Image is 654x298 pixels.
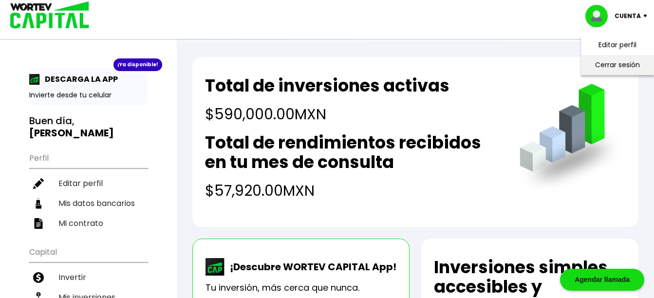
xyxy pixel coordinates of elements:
[225,260,396,274] p: ¡Descubre WORTEV CAPITAL App!
[585,5,615,27] img: profile-image
[560,269,644,291] div: Agendar llamada
[29,147,148,233] ul: Perfil
[33,272,44,283] img: invertir-icon.b3b967d7.svg
[29,126,114,140] b: [PERSON_NAME]
[33,218,44,229] img: contrato-icon.f2db500c.svg
[205,180,500,202] h4: $57,920.00 MXN
[29,213,148,233] a: Mi contrato
[29,193,148,213] a: Mis datos bancarios
[205,133,500,172] h2: Total de rendimientos recibidos en tu mes de consulta
[598,40,636,50] a: Editar perfil
[641,15,654,18] img: icon-down
[33,198,44,209] img: datos-icon.10cf9172.svg
[206,258,225,276] img: wortev-capital-app-icon
[205,103,449,125] h4: $590,000.00 MXN
[113,58,162,71] div: ¡Ya disponible!
[40,73,118,85] p: DESCARGA LA APP
[33,178,44,189] img: editar-icon.952d3147.svg
[515,84,626,194] img: grafica.516fef24.png
[29,115,148,139] h3: Buen día,
[29,173,148,193] a: Editar perfil
[615,9,641,23] p: Cuenta
[205,76,449,95] h2: Total de inversiones activas
[29,90,148,100] p: Invierte desde tu celular
[29,74,40,85] img: app-icon
[29,267,148,287] a: Invertir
